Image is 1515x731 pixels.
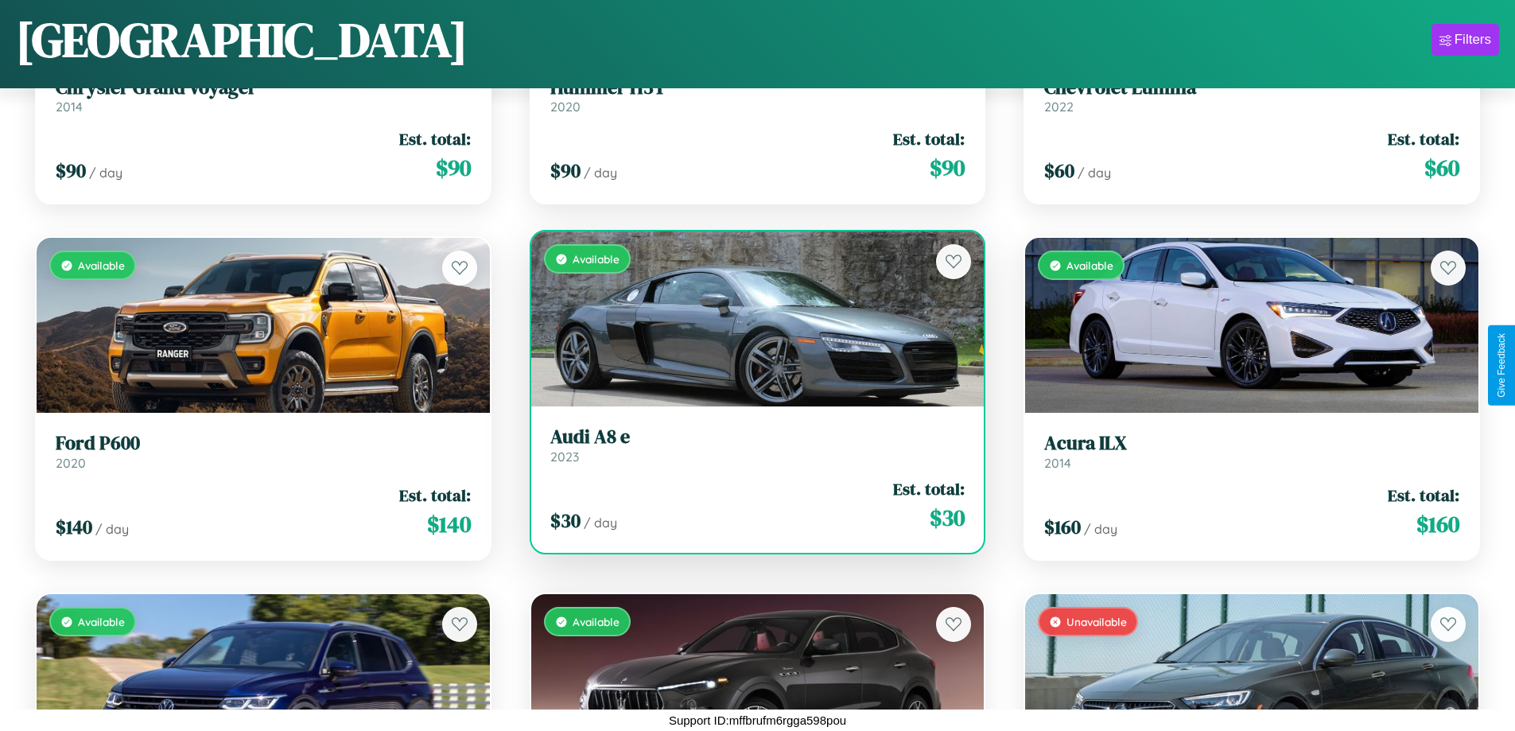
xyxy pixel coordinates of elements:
span: Est. total: [1388,484,1459,507]
a: Audi A8 e2023 [550,426,965,465]
a: Chrysler Grand Voyager2014 [56,76,471,115]
span: $ 140 [56,514,92,540]
span: Available [1066,259,1113,272]
span: $ 30 [930,502,965,534]
span: Est. total: [399,484,471,507]
span: $ 30 [550,507,581,534]
span: 2022 [1044,99,1074,115]
span: 2020 [56,455,86,471]
span: / day [584,165,617,181]
h3: Ford P600 [56,432,471,455]
span: Unavailable [1066,615,1127,628]
p: Support ID: mffbrufm6rgga598pou [669,710,846,731]
span: $ 160 [1416,508,1459,540]
span: Available [78,259,125,272]
span: / day [95,521,129,537]
div: Filters [1455,32,1491,48]
span: 2014 [56,99,83,115]
span: $ 90 [550,157,581,184]
span: $ 90 [930,152,965,184]
span: / day [1084,521,1117,537]
span: 2014 [1044,455,1071,471]
button: Filters [1431,24,1499,56]
span: 2020 [550,99,581,115]
span: $ 60 [1044,157,1074,184]
span: / day [584,515,617,531]
span: Available [573,615,620,628]
span: Available [573,252,620,266]
span: $ 140 [427,508,471,540]
span: 2023 [550,449,579,465]
span: Est. total: [399,127,471,150]
span: $ 90 [436,152,471,184]
h3: Acura ILX [1044,432,1459,455]
span: Est. total: [893,127,965,150]
span: / day [89,165,122,181]
div: Give Feedback [1496,333,1507,398]
span: $ 90 [56,157,86,184]
h3: Audi A8 e [550,426,965,449]
span: Est. total: [1388,127,1459,150]
span: Available [78,615,125,628]
a: Chevrolet Lumina2022 [1044,76,1459,115]
span: $ 60 [1424,152,1459,184]
a: Acura ILX2014 [1044,432,1459,471]
h1: [GEOGRAPHIC_DATA] [16,7,468,72]
span: / day [1078,165,1111,181]
span: $ 160 [1044,514,1081,540]
a: Hummer H3T2020 [550,76,965,115]
span: Est. total: [893,477,965,500]
a: Ford P6002020 [56,432,471,471]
